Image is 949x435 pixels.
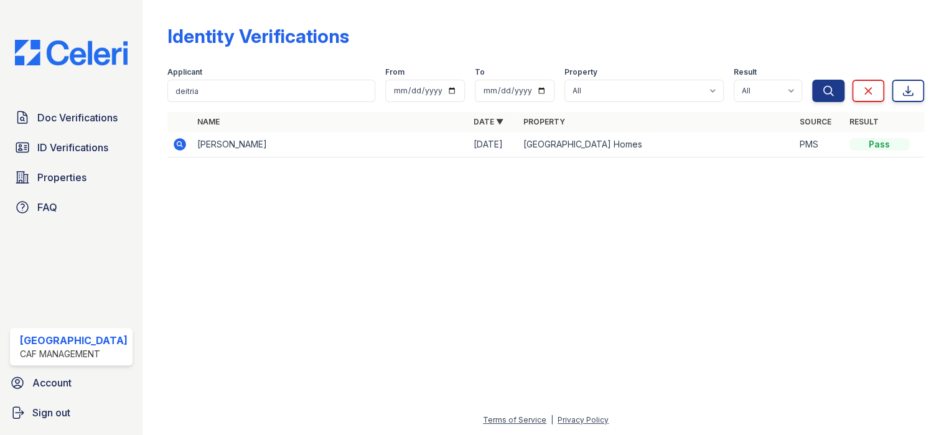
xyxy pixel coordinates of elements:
label: Applicant [167,67,202,77]
a: Source [800,117,831,126]
div: Pass [849,138,909,151]
span: Sign out [32,405,70,420]
td: [GEOGRAPHIC_DATA] Homes [518,132,795,157]
a: ID Verifications [10,135,133,160]
a: Properties [10,165,133,190]
a: Property [523,117,565,126]
a: Terms of Service [483,415,546,424]
a: Date ▼ [474,117,503,126]
input: Search by name or phone number [167,80,375,102]
a: FAQ [10,195,133,220]
span: Doc Verifications [37,110,118,125]
td: [PERSON_NAME] [192,132,469,157]
a: Doc Verifications [10,105,133,130]
span: ID Verifications [37,140,108,155]
a: Account [5,370,138,395]
span: Properties [37,170,86,185]
label: Property [564,67,597,77]
td: PMS [795,132,844,157]
div: CAF Management [20,348,128,360]
div: [GEOGRAPHIC_DATA] [20,333,128,348]
div: Identity Verifications [167,25,349,47]
a: Privacy Policy [558,415,609,424]
span: Account [32,375,72,390]
a: Result [849,117,879,126]
label: Result [734,67,757,77]
div: | [551,415,553,424]
a: Name [197,117,220,126]
label: To [475,67,485,77]
label: From [385,67,404,77]
td: [DATE] [469,132,518,157]
a: Sign out [5,400,138,425]
img: CE_Logo_Blue-a8612792a0a2168367f1c8372b55b34899dd931a85d93a1a3d3e32e68fde9ad4.png [5,40,138,65]
span: FAQ [37,200,57,215]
